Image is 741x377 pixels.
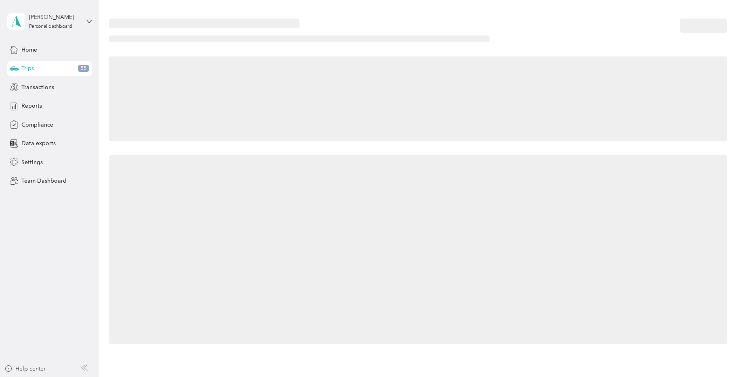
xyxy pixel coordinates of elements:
span: 55 [78,65,89,72]
span: Reports [21,102,42,110]
iframe: Everlance-gr Chat Button Frame [696,332,741,377]
span: Settings [21,158,43,167]
span: Transactions [21,83,54,92]
button: Help center [4,365,46,373]
span: Data exports [21,139,56,148]
div: [PERSON_NAME] [29,13,80,21]
span: Compliance [21,121,53,129]
div: Personal dashboard [29,24,72,29]
span: Trips [21,64,34,73]
span: Team Dashboard [21,177,67,185]
span: Home [21,46,37,54]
